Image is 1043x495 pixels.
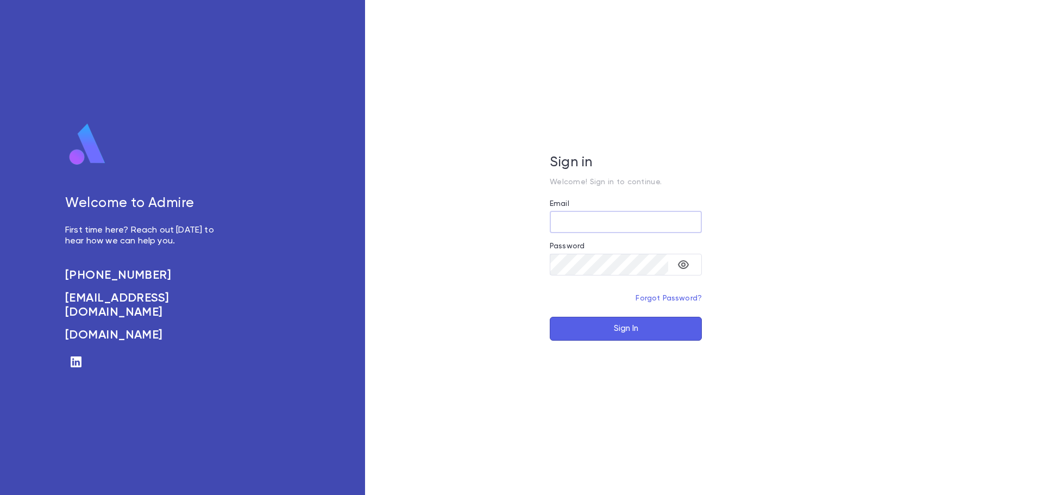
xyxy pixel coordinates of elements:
[550,242,585,250] label: Password
[550,199,569,208] label: Email
[65,268,226,283] a: [PHONE_NUMBER]
[550,178,702,186] p: Welcome! Sign in to continue.
[65,328,226,342] a: [DOMAIN_NAME]
[636,295,702,302] a: Forgot Password?
[550,155,702,171] h5: Sign in
[65,196,226,212] h5: Welcome to Admire
[550,317,702,341] button: Sign In
[65,291,226,319] a: [EMAIL_ADDRESS][DOMAIN_NAME]
[673,254,694,275] button: toggle password visibility
[65,123,110,166] img: logo
[65,225,226,247] p: First time here? Reach out [DATE] to hear how we can help you.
